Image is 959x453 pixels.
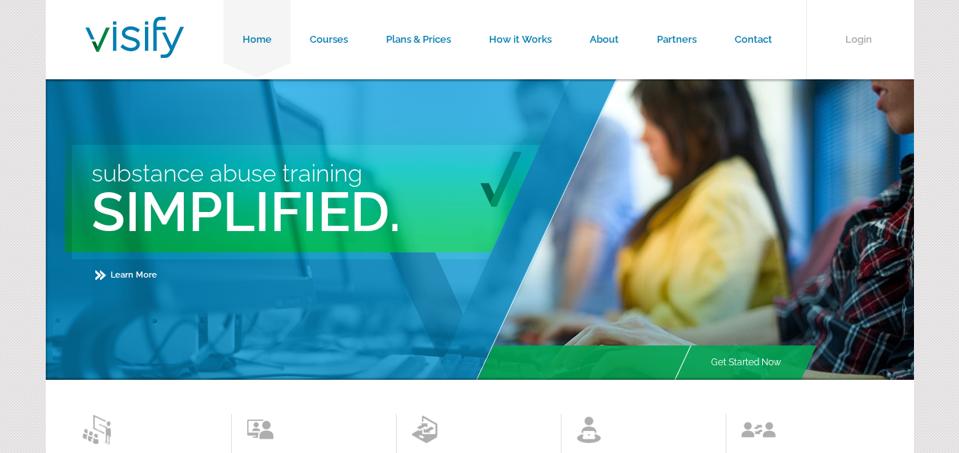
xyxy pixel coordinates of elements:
img: Learn from the Experts [412,414,446,445]
a: Learn More [95,270,157,280]
img: Learn from the Experts [577,414,611,445]
h2: Simplified. [92,179,621,244]
img: Learn from the Experts [82,414,117,445]
img: Learn from the Experts [247,414,282,445]
img: Learn from the Experts [742,414,776,445]
img: Visify Training [85,17,184,58]
img: Main Image [475,79,914,380]
a: Get Started Now [692,345,800,380]
h3: Substance Abuse Training [92,159,621,187]
a: Visify Training [85,40,184,63]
